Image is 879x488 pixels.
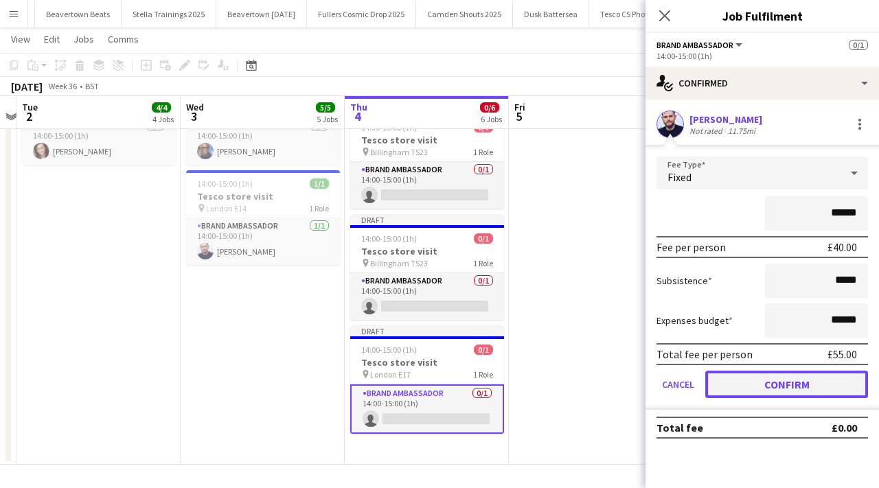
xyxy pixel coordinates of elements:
[11,80,43,93] div: [DATE]
[657,240,726,254] div: Fee per person
[512,108,525,124] span: 5
[657,40,733,50] span: Brand Ambassador
[350,214,504,320] app-job-card: Draft14:00-15:00 (1h)0/1Tesco store visit Billingham TS231 RoleBrand Ambassador0/114:00-15:00 (1h)
[11,33,30,45] span: View
[22,118,176,165] app-card-role: Brand Ambassador1/114:00-15:00 (1h)[PERSON_NAME]
[350,325,504,434] app-job-card: Draft14:00-15:00 (1h)0/1Tesco store visit London E171 RoleBrand Ambassador0/114:00-15:00 (1h)
[73,33,94,45] span: Jobs
[513,1,589,27] button: Dusk Battersea
[184,108,204,124] span: 3
[45,81,80,91] span: Week 36
[370,147,428,157] span: Billingham TS23
[186,118,340,165] app-card-role: Brand Ambassador1/114:00-15:00 (1h)[PERSON_NAME]
[307,1,416,27] button: Fullers Cosmic Drop 2025
[350,162,504,209] app-card-role: Brand Ambassador0/114:00-15:00 (1h)
[310,178,329,189] span: 1/1
[186,170,340,265] app-job-card: 14:00-15:00 (1h)1/1Tesco store visit London E141 RoleBrand Ambassador1/114:00-15:00 (1h)[PERSON_N...
[589,1,714,27] button: Tesco CS Photography [DATE]
[216,1,307,27] button: Beavertown [DATE]
[657,347,753,361] div: Total fee per person
[646,7,879,25] h3: Job Fulfilment
[85,81,99,91] div: BST
[5,30,36,48] a: View
[108,33,139,45] span: Comms
[350,101,367,113] span: Thu
[186,190,340,202] h3: Tesco store visit
[370,369,411,380] span: London E17
[38,30,65,48] a: Edit
[186,101,204,113] span: Wed
[361,345,417,355] span: 14:00-15:00 (1h)
[473,369,493,380] span: 1 Role
[350,273,504,320] app-card-role: Brand Ambassador0/114:00-15:00 (1h)
[416,1,513,27] button: Camden Shouts 2025
[350,356,504,369] h3: Tesco store visit
[350,325,504,336] div: Draft
[102,30,144,48] a: Comms
[689,126,725,136] div: Not rated
[152,114,174,124] div: 4 Jobs
[473,147,493,157] span: 1 Role
[350,134,504,146] h3: Tesco store visit
[514,101,525,113] span: Fri
[348,108,367,124] span: 4
[361,233,417,244] span: 14:00-15:00 (1h)
[317,114,338,124] div: 5 Jobs
[849,40,868,50] span: 0/1
[689,113,762,126] div: [PERSON_NAME]
[44,33,60,45] span: Edit
[725,126,758,136] div: 11.75mi
[68,30,100,48] a: Jobs
[350,103,504,209] app-job-card: Draft14:00-15:00 (1h)0/1Tesco store visit Billingham TS231 RoleBrand Ambassador0/114:00-15:00 (1h)
[309,203,329,213] span: 1 Role
[827,347,857,361] div: £55.00
[657,421,703,434] div: Total fee
[657,314,733,327] label: Expenses budget
[197,178,253,189] span: 14:00-15:00 (1h)
[22,101,38,113] span: Tue
[206,203,247,213] span: London E14
[705,371,868,398] button: Confirm
[186,218,340,265] app-card-role: Brand Ambassador1/114:00-15:00 (1h)[PERSON_NAME]
[20,108,38,124] span: 2
[481,114,502,124] div: 6 Jobs
[350,214,504,225] div: Draft
[122,1,216,27] button: Stella Trainings 2025
[350,245,504,257] h3: Tesco store visit
[473,258,493,268] span: 1 Role
[350,384,504,434] app-card-role: Brand Ambassador0/114:00-15:00 (1h)
[35,1,122,27] button: Beavertown Beats
[657,51,868,61] div: 14:00-15:00 (1h)
[657,275,712,287] label: Subsistence
[832,421,857,434] div: £0.00
[152,102,171,113] span: 4/4
[657,40,744,50] button: Brand Ambassador
[667,170,692,184] span: Fixed
[474,233,493,244] span: 0/1
[657,371,700,398] button: Cancel
[480,102,499,113] span: 0/6
[370,258,428,268] span: Billingham TS23
[646,67,879,100] div: Confirmed
[827,240,857,254] div: £40.00
[474,345,493,355] span: 0/1
[316,102,335,113] span: 5/5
